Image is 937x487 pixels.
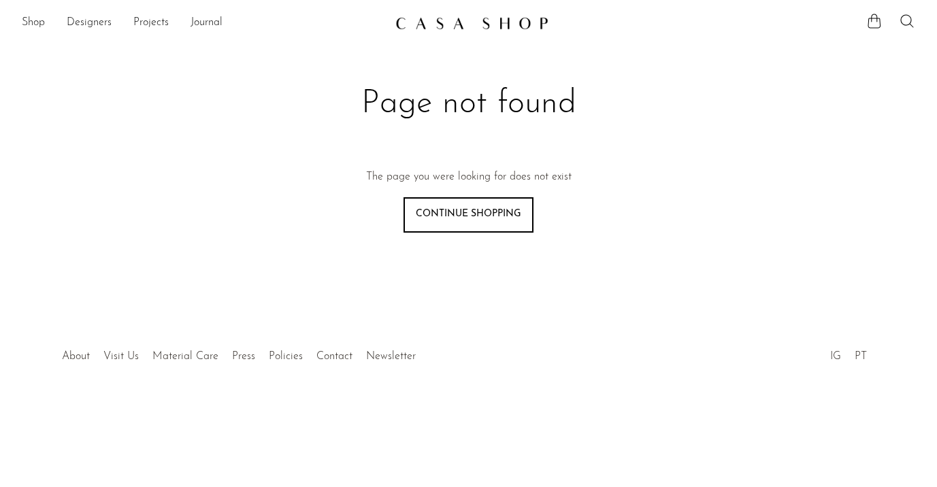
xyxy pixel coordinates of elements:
[366,169,572,186] p: The page you were looking for does not exist
[62,351,90,362] a: About
[232,351,255,362] a: Press
[855,351,867,362] a: PT
[316,351,352,362] a: Contact
[252,83,685,125] h1: Page not found
[22,14,45,32] a: Shop
[67,14,112,32] a: Designers
[133,14,169,32] a: Projects
[22,12,384,35] nav: Desktop navigation
[191,14,223,32] a: Journal
[22,12,384,35] ul: NEW HEADER MENU
[823,340,874,366] ul: Social Medias
[269,351,303,362] a: Policies
[55,340,423,366] ul: Quick links
[152,351,218,362] a: Material Care
[404,197,533,233] a: Continue shopping
[103,351,139,362] a: Visit Us
[830,351,841,362] a: IG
